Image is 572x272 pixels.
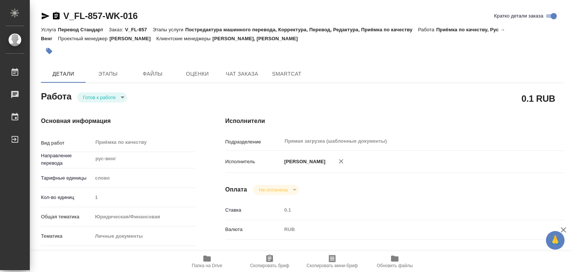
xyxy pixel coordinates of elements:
p: Перевод Стандарт [58,27,109,32]
p: Валюта [225,226,282,233]
span: Оценки [179,69,215,79]
span: Этапы [90,69,126,79]
button: Скопировать ссылку для ЯМессенджера [41,12,50,20]
p: Постредактура машинного перевода, Корректура, Перевод, Редактура, Приёмка по качеству [185,27,418,32]
button: Добавить тэг [41,43,57,59]
span: Обновить файлы [377,263,413,268]
button: Скопировать мини-бриф [301,251,363,272]
span: Скопировать бриф [250,263,289,268]
span: Чат заказа [224,69,260,79]
p: Исполнитель [225,158,282,165]
div: слово [92,172,195,184]
input: Пустое поле [92,192,195,203]
p: Общая тематика [41,213,92,221]
p: Услуга [41,27,58,32]
button: Готов к работе [81,94,118,101]
p: [PERSON_NAME], [PERSON_NAME] [213,36,304,41]
button: Скопировать ссылку [52,12,61,20]
span: Файлы [135,69,171,79]
span: 🙏 [549,233,562,248]
button: Не оплачена [257,187,290,193]
h2: 0.1 RUB [521,92,555,105]
p: V_FL-857 [125,27,153,32]
p: Кол-во единиц [41,194,92,201]
span: Скопировать мини-бриф [306,263,357,268]
p: Заказ: [109,27,125,32]
button: Обновить файлы [363,251,426,272]
p: [PERSON_NAME] [109,36,156,41]
div: Готов к работе [253,185,299,195]
h4: Исполнители [225,117,564,126]
button: Папка на Drive [176,251,238,272]
span: Папка на Drive [192,263,222,268]
div: Личные документы [92,230,195,243]
div: Юридическая/Финансовая [92,211,195,223]
h4: Основная информация [41,117,196,126]
p: Тематика [41,233,92,240]
p: [PERSON_NAME] [282,158,325,165]
button: 🙏 [546,231,565,250]
span: Кратко детали заказа [494,12,543,20]
input: Пустое поле [282,205,536,215]
p: Работа [418,27,436,32]
span: SmartCat [269,69,305,79]
p: Подразделение [225,138,282,146]
p: Ставка [225,206,282,214]
p: Проектный менеджер [58,36,109,41]
p: Направление перевода [41,152,92,167]
p: Этапы услуги [153,27,185,32]
div: RUB [282,223,536,236]
p: Клиентские менеджеры [156,36,213,41]
a: V_FL-857-WK-016 [63,11,138,21]
h4: Оплата [225,185,247,194]
p: Тарифные единицы [41,174,92,182]
button: Скопировать бриф [238,251,301,272]
p: Вид работ [41,139,92,147]
button: Удалить исполнителя [333,153,349,170]
div: Готов к работе [77,92,127,102]
span: Детали [45,69,81,79]
h2: Работа [41,89,71,102]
